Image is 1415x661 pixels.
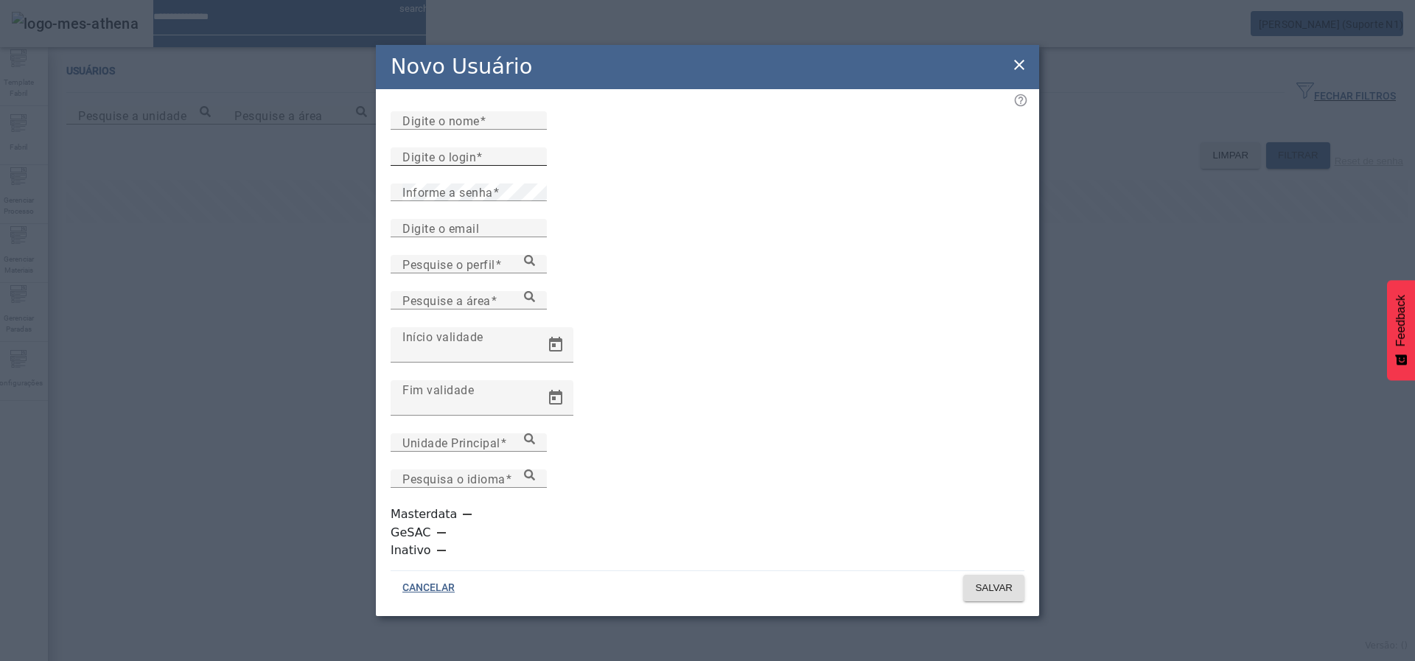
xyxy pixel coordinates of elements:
button: SALVAR [963,575,1024,601]
span: Feedback [1394,295,1408,346]
label: Masterdata [391,506,460,523]
input: Number [402,434,535,452]
mat-label: Informe a senha [402,185,493,199]
label: GeSAC [391,524,434,542]
span: CANCELAR [402,581,455,595]
mat-label: Fim validade [402,382,474,396]
mat-label: Início validade [402,329,483,343]
button: Feedback - Mostrar pesquisa [1387,280,1415,380]
mat-label: Unidade Principal [402,436,500,450]
input: Number [402,256,535,273]
mat-label: Digite o email [402,221,479,235]
input: Number [402,292,535,309]
input: Number [402,470,535,488]
mat-label: Pesquise o perfil [402,257,495,271]
label: Inativo [391,542,434,559]
button: Open calendar [538,380,573,416]
mat-label: Pesquisa o idioma [402,472,506,486]
mat-label: Pesquise a área [402,293,491,307]
button: Open calendar [538,327,573,363]
mat-label: Digite o login [402,150,476,164]
h2: Novo Usuário [391,51,532,83]
button: CANCELAR [391,575,467,601]
span: SALVAR [975,581,1013,595]
mat-label: Digite o nome [402,113,480,127]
